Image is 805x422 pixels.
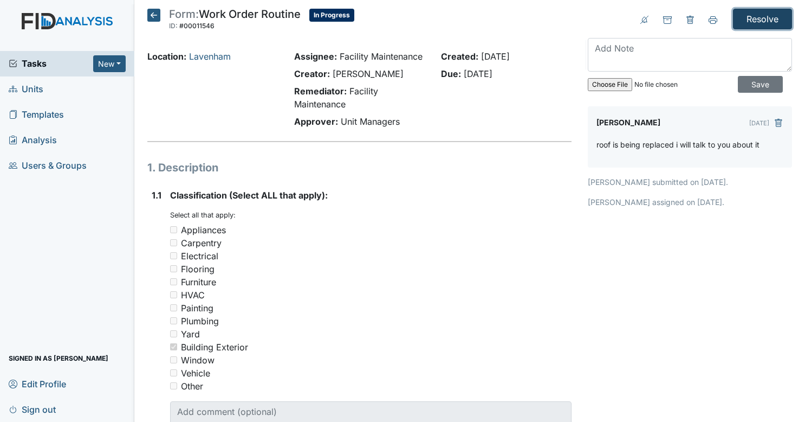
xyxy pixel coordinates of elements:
[441,68,461,79] strong: Due:
[294,51,337,62] strong: Assignee:
[341,116,400,127] span: Unit Managers
[170,211,236,219] small: Select all that apply:
[169,9,301,33] div: Work Order Routine
[170,317,177,324] input: Plumbing
[464,68,492,79] span: [DATE]
[93,55,126,72] button: New
[181,289,205,302] div: HVAC
[596,139,759,150] p: roof is being replaced i will talk to you about it
[9,132,57,149] span: Analysis
[189,51,231,62] a: Lavenham
[181,354,215,367] div: Window
[309,9,354,22] span: In Progress
[588,196,792,208] p: [PERSON_NAME] assigned on [DATE].
[181,223,226,236] div: Appliances
[481,51,510,62] span: [DATE]
[588,176,792,188] p: [PERSON_NAME] submitted on [DATE].
[179,22,215,30] span: #00011546
[9,57,93,70] a: Tasks
[170,330,177,337] input: Yard
[170,265,177,272] input: Flooring
[9,350,108,367] span: Signed in as [PERSON_NAME]
[147,159,572,176] h1: 1. Description
[170,252,177,259] input: Electrical
[181,263,215,276] div: Flooring
[169,8,199,21] span: Form:
[169,22,178,30] span: ID:
[170,226,177,233] input: Appliances
[9,157,87,174] span: Users & Groups
[170,356,177,363] input: Window
[596,115,660,130] label: [PERSON_NAME]
[170,278,177,285] input: Furniture
[181,328,200,341] div: Yard
[9,81,43,98] span: Units
[181,250,218,263] div: Electrical
[170,239,177,246] input: Carpentry
[170,369,177,376] input: Vehicle
[738,76,783,93] input: Save
[749,119,769,127] small: [DATE]
[181,380,203,393] div: Other
[294,86,347,97] strong: Remediator:
[147,51,186,62] strong: Location:
[294,68,330,79] strong: Creator:
[181,276,216,289] div: Furniture
[170,343,177,350] input: Building Exterior
[9,375,66,392] span: Edit Profile
[181,236,222,250] div: Carpentry
[170,382,177,389] input: Other
[170,291,177,298] input: HVAC
[333,68,404,79] span: [PERSON_NAME]
[294,116,338,127] strong: Approver:
[152,189,161,202] label: 1.1
[340,51,423,62] span: Facility Maintenance
[170,190,328,201] span: Classification (Select ALL that apply):
[181,302,213,315] div: Painting
[181,367,210,380] div: Vehicle
[9,401,56,418] span: Sign out
[170,304,177,311] input: Painting
[9,106,64,123] span: Templates
[181,315,219,328] div: Plumbing
[181,341,248,354] div: Building Exterior
[441,51,478,62] strong: Created:
[733,9,792,29] input: Resolve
